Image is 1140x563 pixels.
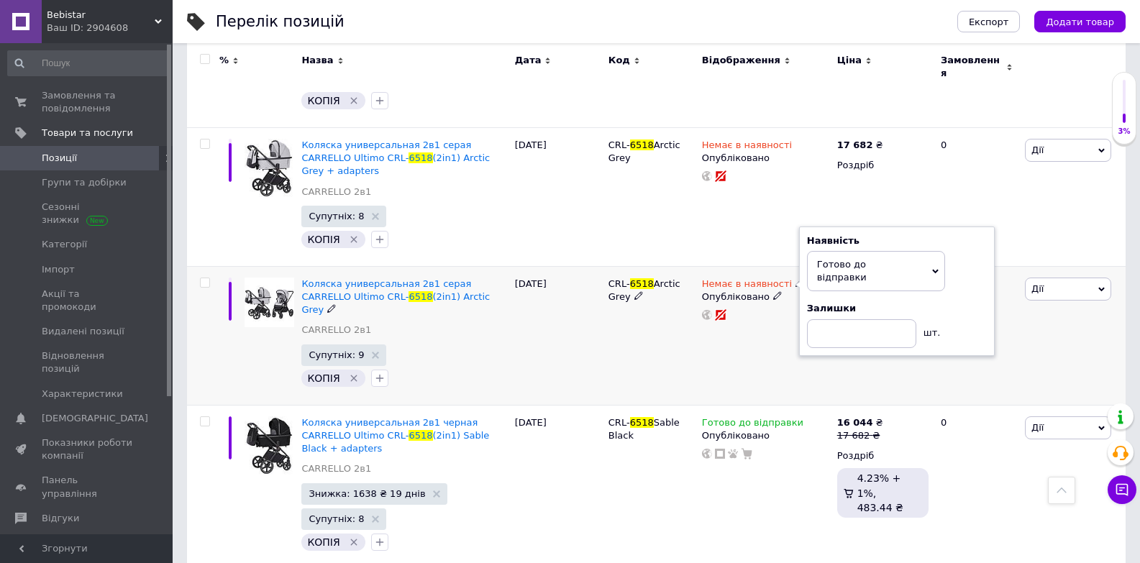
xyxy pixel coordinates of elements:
[957,11,1021,32] button: Експорт
[216,14,345,29] div: Перелік позицій
[409,152,432,163] span: 6518
[307,95,339,106] span: КОПІЯ
[348,95,360,106] svg: Видалити мітку
[42,349,133,375] span: Відновлення позицій
[837,417,873,428] b: 16 044
[47,9,155,22] span: Bebistar
[702,152,830,165] div: Опубліковано
[608,417,630,428] span: CRL-
[702,54,780,67] span: Відображення
[245,416,294,476] img: Коляска универсальная 2в1 черная CARRELLO Ultimo CRL-6518 (2in1) Sable Black + adapters
[1031,145,1044,155] span: Дії
[1046,17,1114,27] span: Додати товар
[1108,475,1136,504] button: Чат з покупцем
[47,22,173,35] div: Ваш ID: 2904608
[309,489,425,498] span: Знижка: 1638 ₴ 19 днів
[969,17,1009,27] span: Експорт
[301,186,371,198] a: CARRELLO 2в1
[837,139,873,150] b: 17 682
[42,388,123,400] span: Характеристики
[42,89,133,115] span: Замовлення та повідомлення
[511,266,605,405] div: [DATE]
[348,536,360,548] svg: Видалити мітку
[309,211,364,221] span: Супутніх: 8
[608,139,630,150] span: CRL-
[42,288,133,313] span: Акції та промокоди
[1113,127,1136,137] div: 3%
[515,54,542,67] span: Дата
[1034,11,1126,32] button: Додати товар
[608,278,630,289] span: CRL-
[301,278,490,315] a: Коляска универсальная 2в1 серая CARRELLO Ultimo CRL-6518(2in1) Arctic Grey
[630,139,654,150] span: 6518
[857,472,901,498] span: 4.23% + 1%,
[837,159,929,172] div: Роздріб
[307,536,339,548] span: КОПІЯ
[301,462,371,475] a: CARRELLO 2в1
[309,350,364,360] span: Супутніх: 9
[309,514,364,523] span: Супутніх: 8
[307,234,339,245] span: КОПІЯ
[837,449,929,462] div: Роздріб
[1031,422,1044,433] span: Дії
[702,417,803,432] span: Готово до відправки
[42,436,133,462] span: Показники роботи компанії
[42,176,127,189] span: Групи та добірки
[7,50,170,76] input: Пошук
[630,417,654,428] span: 6518
[307,372,339,384] span: КОПІЯ
[42,201,133,226] span: Сезонні знижки
[409,430,432,441] span: 6518
[42,474,133,500] span: Панель управління
[932,127,1021,266] div: 0
[301,139,471,163] span: Коляска универсальная 2в1 серая CARRELLO Ultimo CRL-
[219,54,229,67] span: %
[837,429,883,442] div: 17 682 ₴
[817,259,867,283] span: Готово до відправки
[1031,283,1044,294] span: Дії
[348,372,360,384] svg: Видалити мітку
[941,54,1003,80] span: Замовлення
[301,417,489,454] a: Коляска универсальная 2в1 черная CARRELLO Ultimo CRL-6518(2in1) Sable Black + adapters
[630,278,654,289] span: 6518
[837,416,883,429] div: ₴
[245,139,294,198] img: Коляска универсальная 2в1 серая CARRELLO Ultimo CRL-6518 (2in1) Arctic Grey + adapters
[702,278,792,293] span: Немає в наявності
[837,139,883,152] div: ₴
[301,324,371,337] a: CARRELLO 2в1
[42,152,77,165] span: Позиції
[807,302,987,315] div: Залишки
[702,290,830,303] div: Опубліковано
[42,127,133,139] span: Товари та послуги
[301,54,333,67] span: Назва
[608,54,630,67] span: Код
[409,291,432,302] span: 6518
[301,139,490,176] a: Коляска универсальная 2в1 серая CARRELLO Ultimo CRL-6518(2in1) Arctic Grey + adapters
[511,127,605,266] div: [DATE]
[42,412,148,425] span: [DEMOGRAPHIC_DATA]
[807,234,987,247] div: Наявність
[348,234,360,245] svg: Видалити мітку
[702,139,792,155] span: Немає в наявності
[245,278,294,327] img: Коляска универсальная 2в1 серая CARRELLO Ultimo CRL-6518 (2in1) Arctic Grey
[857,502,903,513] span: 483.44 ₴
[301,278,471,302] span: Коляска универсальная 2в1 серая CARRELLO Ultimo CRL-
[42,512,79,525] span: Відгуки
[916,319,945,339] div: шт.
[42,238,87,251] span: Категорії
[42,325,124,338] span: Видалені позиції
[301,417,478,441] span: Коляска универсальная 2в1 черная CARRELLO Ultimo CRL-
[702,429,830,442] div: Опубліковано
[837,54,862,67] span: Ціна
[42,263,75,276] span: Імпорт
